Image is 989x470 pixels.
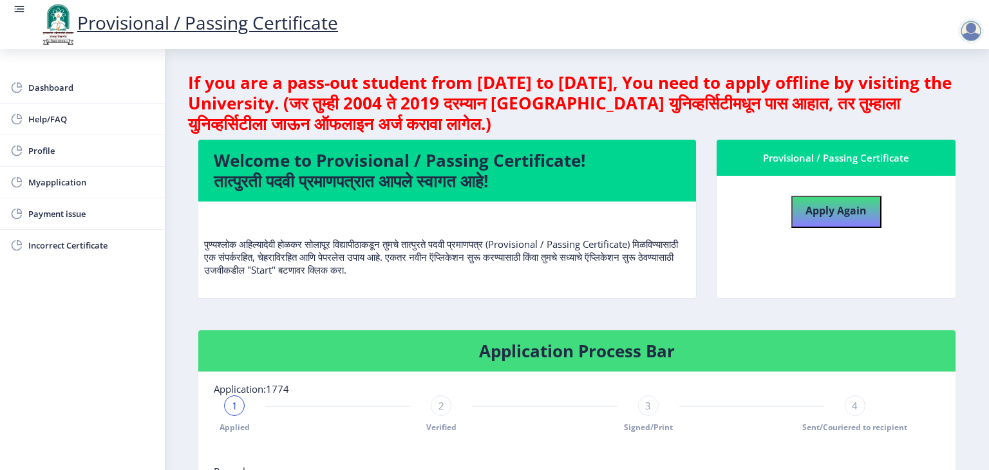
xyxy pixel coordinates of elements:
img: logo [39,3,77,46]
div: Provisional / Passing Certificate [732,150,940,165]
span: Profile [28,143,155,158]
h4: If you are a pass-out student from [DATE] to [DATE], You need to apply offline by visiting the Un... [188,72,966,134]
span: 4 [852,399,858,412]
span: Help/FAQ [28,111,155,127]
span: Verified [426,422,457,433]
span: Application:1774 [214,382,289,395]
b: Apply Again [805,203,867,218]
span: Incorrect Certificate [28,238,155,253]
span: Signed/Print [624,422,673,433]
span: 2 [438,399,444,412]
button: Apply Again [791,196,881,228]
a: Provisional / Passing Certificate [39,10,338,35]
p: पुण्यश्लोक अहिल्यादेवी होळकर सोलापूर विद्यापीठाकडून तुमचे तात्पुरते पदवी प्रमाणपत्र (Provisional ... [204,212,690,276]
h4: Application Process Bar [214,341,940,361]
span: Applied [220,422,250,433]
span: Payment issue [28,206,155,221]
span: Sent/Couriered to recipient [802,422,907,433]
span: Myapplication [28,174,155,190]
h4: Welcome to Provisional / Passing Certificate! तात्पुरती पदवी प्रमाणपत्रात आपले स्वागत आहे! [214,150,681,191]
span: 3 [645,399,651,412]
span: 1 [232,399,238,412]
span: Dashboard [28,80,155,95]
